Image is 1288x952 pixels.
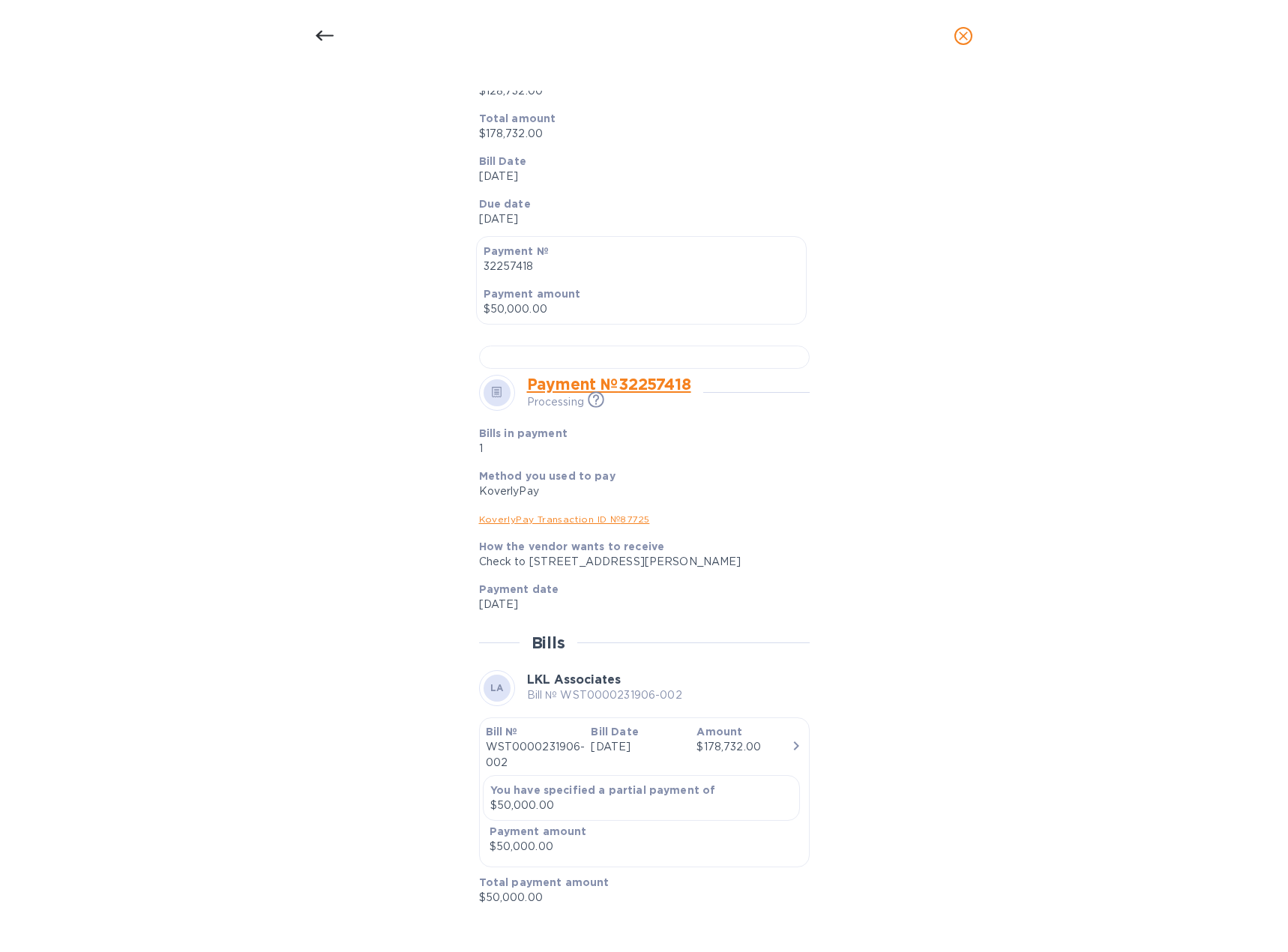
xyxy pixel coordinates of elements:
a: Payment № 32257418 [527,375,691,394]
b: Payment № [484,245,549,257]
p: [DATE] [479,169,798,184]
b: Total amount [479,112,556,124]
b: Bill Date [591,726,638,738]
b: You have specified a partial payment of [490,784,716,796]
b: Bill Date [479,155,526,167]
b: Bill № [486,726,518,738]
button: close [945,18,981,54]
b: LKL Associates [527,672,621,687]
p: $178,732.00 [479,126,798,142]
h2: Bills [532,633,565,652]
p: Bill № WST0000231906-002 [527,687,682,703]
p: WST0000231906-002 [486,739,580,771]
div: KoverlyPay [479,483,798,499]
b: Amount [696,726,742,738]
div: $178,732.00 [696,739,790,755]
b: Total payment amount [479,876,610,888]
b: LA [490,682,504,693]
p: $50,000.00 [479,890,798,906]
p: 1 [479,441,691,457]
p: [DATE] [479,211,798,227]
b: Payment amount [490,825,587,837]
b: Method you used to pay [479,470,616,482]
p: [DATE] [591,739,684,755]
p: Processing [527,394,584,410]
button: Bill №WST0000231906-002Bill Date[DATE]Amount$178,732.00You have specified a partial payment of$50... [479,717,810,867]
p: 32257418 [484,259,799,274]
div: $50,000.00 [490,839,595,855]
p: $50,000.00 [484,301,799,317]
a: KoverlyPay Transaction ID № 87725 [479,513,650,525]
b: Bills in payment [479,427,568,439]
b: Payment date [479,583,559,595]
b: How the vendor wants to receive [479,540,665,552]
p: [DATE] [479,597,798,612]
b: Due date [479,198,531,210]
p: $128,732.00 [479,83,798,99]
b: Payment amount [484,288,581,300]
p: $50,000.00 [490,798,792,813]
p: Check to [STREET_ADDRESS][PERSON_NAME] [479,554,798,570]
